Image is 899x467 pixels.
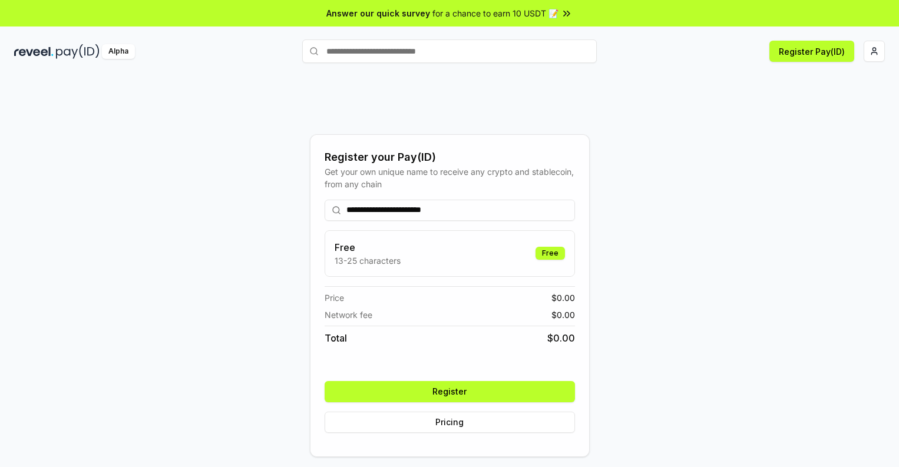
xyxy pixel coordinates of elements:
[769,41,854,62] button: Register Pay(ID)
[547,331,575,345] span: $ 0.00
[325,331,347,345] span: Total
[325,149,575,165] div: Register your Pay(ID)
[335,240,401,254] h3: Free
[325,165,575,190] div: Get your own unique name to receive any crypto and stablecoin, from any chain
[325,309,372,321] span: Network fee
[536,247,565,260] div: Free
[325,381,575,402] button: Register
[102,44,135,59] div: Alpha
[551,309,575,321] span: $ 0.00
[14,44,54,59] img: reveel_dark
[326,7,430,19] span: Answer our quick survey
[432,7,558,19] span: for a chance to earn 10 USDT 📝
[56,44,100,59] img: pay_id
[335,254,401,267] p: 13-25 characters
[325,412,575,433] button: Pricing
[551,292,575,304] span: $ 0.00
[325,292,344,304] span: Price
